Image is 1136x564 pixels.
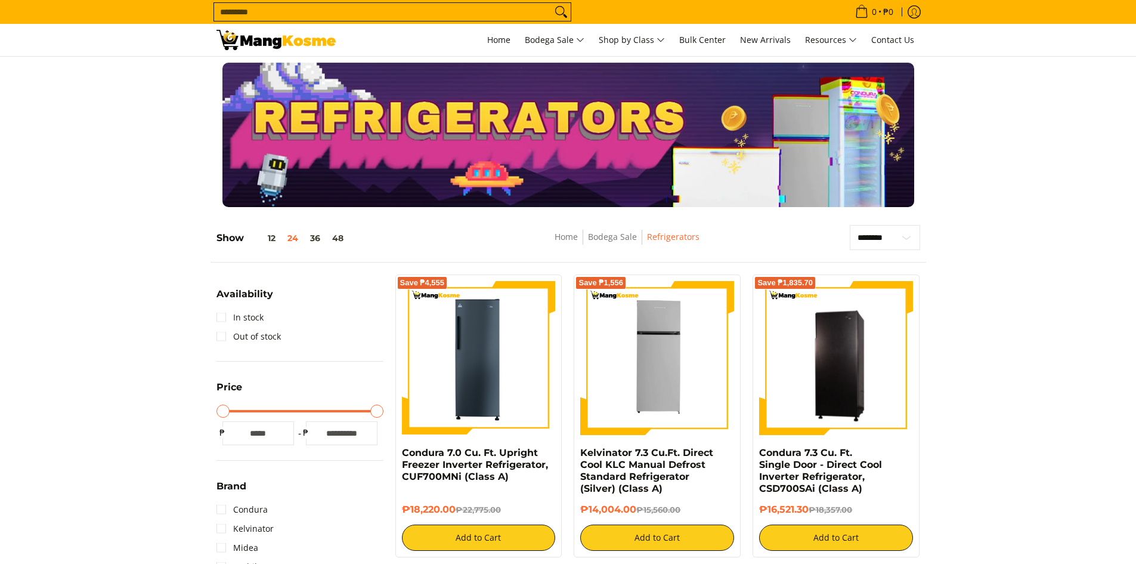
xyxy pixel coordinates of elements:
a: Condura 7.0 Cu. Ft. Upright Freezer Inverter Refrigerator, CUF700MNi (Class A) [402,447,548,482]
a: Condura [216,500,268,519]
a: Kelvinator [216,519,274,538]
button: Add to Cart [402,525,556,551]
a: Bulk Center [673,24,732,56]
a: Bodega Sale [519,24,590,56]
a: Shop by Class [593,24,671,56]
summary: Open [216,383,242,401]
button: Search [552,3,571,21]
span: Bulk Center [679,34,726,45]
del: ₱22,775.00 [456,505,501,514]
button: Add to Cart [759,525,913,551]
a: Refrigerators [647,231,699,242]
button: Add to Cart [580,525,734,551]
span: New Arrivals [740,34,791,45]
span: ₱ [300,427,312,439]
a: Out of stock [216,327,281,346]
span: Resources [805,33,857,48]
a: Midea [216,538,258,557]
a: Home [481,24,516,56]
img: Condura 7.3 Cu. Ft. Single Door - Direct Cool Inverter Refrigerator, CSD700SAi (Class A) [759,283,913,433]
span: • [852,5,897,19]
a: Home [555,231,578,242]
a: Condura 7.3 Cu. Ft. Single Door - Direct Cool Inverter Refrigerator, CSD700SAi (Class A) [759,447,882,494]
span: Shop by Class [599,33,665,48]
h6: ₱18,220.00 [402,504,556,516]
a: In stock [216,308,264,327]
button: 36 [304,233,326,243]
img: Kelvinator 7.3 Cu.Ft. Direct Cool KLC Manual Defrost Standard Refrigerator (Silver) (Class A) [580,281,734,435]
a: Kelvinator 7.3 Cu.Ft. Direct Cool KLC Manual Defrost Standard Refrigerator (Silver) (Class A) [580,447,713,494]
img: Condura 7.0 Cu. Ft. Upright Freezer Inverter Refrigerator, CUF700MNi (Class A) [402,281,556,435]
summary: Open [216,289,273,308]
del: ₱18,357.00 [809,505,852,514]
span: Availability [216,289,273,299]
a: Resources [799,24,863,56]
span: Price [216,383,242,392]
button: 24 [281,233,304,243]
span: Save ₱4,555 [400,279,445,286]
span: Contact Us [871,34,914,45]
h6: ₱14,004.00 [580,504,734,516]
img: Bodega Sale Refrigerator l Mang Kosme: Home Appliances Warehouse Sale [216,30,336,50]
span: Bodega Sale [525,33,584,48]
nav: Breadcrumbs [468,230,787,257]
span: ₱ [216,427,228,439]
span: Save ₱1,835.70 [757,279,813,286]
button: 48 [326,233,349,243]
a: Contact Us [865,24,920,56]
span: Save ₱1,556 [578,279,623,286]
h5: Show [216,232,349,244]
a: Bodega Sale [588,231,637,242]
button: 12 [244,233,281,243]
nav: Main Menu [348,24,920,56]
h6: ₱16,521.30 [759,504,913,516]
a: New Arrivals [734,24,797,56]
del: ₱15,560.00 [636,505,680,514]
span: Brand [216,482,246,491]
span: 0 [870,8,878,16]
span: ₱0 [881,8,895,16]
span: Home [487,34,510,45]
summary: Open [216,482,246,500]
